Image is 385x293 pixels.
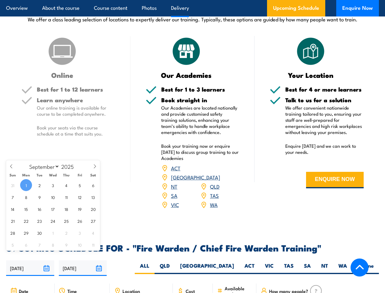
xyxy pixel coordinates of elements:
[20,179,32,191] span: September 1, 2025
[7,203,19,215] span: September 14, 2025
[34,239,45,251] span: October 7, 2025
[306,172,364,188] button: ENQUIRE NOW
[175,262,239,274] label: [GEOGRAPHIC_DATA]
[20,227,32,239] span: September 29, 2025
[285,105,364,135] p: We offer convenient nationwide training tailored to you, ensuring your staff are well-prepared fo...
[34,179,45,191] span: September 2, 2025
[59,163,80,170] input: Year
[60,191,72,203] span: September 11, 2025
[135,262,155,274] label: ALL
[20,191,32,203] span: September 8, 2025
[87,191,99,203] span: September 13, 2025
[37,86,115,92] h5: Best for 1 to 12 learners
[6,173,20,177] span: Sun
[210,201,218,208] a: WA
[33,173,46,177] span: Tue
[37,125,115,137] p: Book your seats via the course schedule at a time that suits you.
[34,227,45,239] span: September 30, 2025
[7,227,19,239] span: September 28, 2025
[87,173,100,177] span: Sat
[20,173,33,177] span: Mon
[34,215,45,227] span: September 23, 2025
[87,239,99,251] span: October 11, 2025
[87,179,99,191] span: September 6, 2025
[20,215,32,227] span: September 22, 2025
[270,71,351,78] h3: Your Location
[20,239,32,251] span: October 6, 2025
[74,227,86,239] span: October 3, 2025
[47,191,59,203] span: September 10, 2025
[74,179,86,191] span: September 5, 2025
[60,179,72,191] span: September 4, 2025
[74,191,86,203] span: September 12, 2025
[37,105,115,117] p: Our online training is available for course to be completed anywhere.
[161,105,240,135] p: Our Academies are located nationally and provide customised safety training solutions, enhancing ...
[210,183,219,190] a: QLD
[299,262,316,274] label: SA
[171,183,177,190] a: NT
[47,215,59,227] span: September 24, 2025
[74,215,86,227] span: September 26, 2025
[161,86,240,92] h5: Best for 1 to 3 learners
[47,227,59,239] span: October 1, 2025
[210,192,219,199] a: TAS
[161,143,240,161] p: Book your training now or enquire [DATE] to discuss group training to our Academies
[6,16,379,23] p: We offer a class leading selection of locations to expertly deliver our training. Typically, thes...
[20,203,32,215] span: September 15, 2025
[21,71,103,78] h3: Online
[155,262,175,274] label: QLD
[60,203,72,215] span: September 18, 2025
[6,244,379,251] h2: UPCOMING SCHEDULE FOR - "Fire Warden / Chief Fire Warden Training"
[46,173,60,177] span: Wed
[146,71,227,78] h3: Our Academies
[73,173,87,177] span: Fri
[285,97,364,103] h5: Talk to us for a solution
[37,97,115,103] h5: Learn anywhere
[171,164,180,172] a: ACT
[7,191,19,203] span: September 7, 2025
[161,97,240,103] h5: Book straight in
[6,260,54,276] input: From date
[171,192,177,199] a: SA
[74,203,86,215] span: September 19, 2025
[27,162,60,170] select: Month
[59,260,107,276] input: To date
[279,262,299,274] label: TAS
[260,262,279,274] label: VIC
[87,203,99,215] span: September 20, 2025
[60,215,72,227] span: September 25, 2025
[34,191,45,203] span: September 9, 2025
[7,179,19,191] span: August 31, 2025
[285,86,364,92] h5: Best for 4 or more learners
[333,262,352,274] label: WA
[7,215,19,227] span: September 21, 2025
[87,215,99,227] span: September 27, 2025
[285,143,364,155] p: Enquire [DATE] and we can work to your needs.
[87,227,99,239] span: October 4, 2025
[60,239,72,251] span: October 9, 2025
[7,239,19,251] span: October 5, 2025
[47,179,59,191] span: September 3, 2025
[239,262,260,274] label: ACT
[34,203,45,215] span: September 16, 2025
[74,239,86,251] span: October 10, 2025
[316,262,333,274] label: NT
[47,239,59,251] span: October 8, 2025
[60,173,73,177] span: Thu
[60,227,72,239] span: October 2, 2025
[171,173,220,181] a: [GEOGRAPHIC_DATA]
[171,201,179,208] a: VIC
[47,203,59,215] span: September 17, 2025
